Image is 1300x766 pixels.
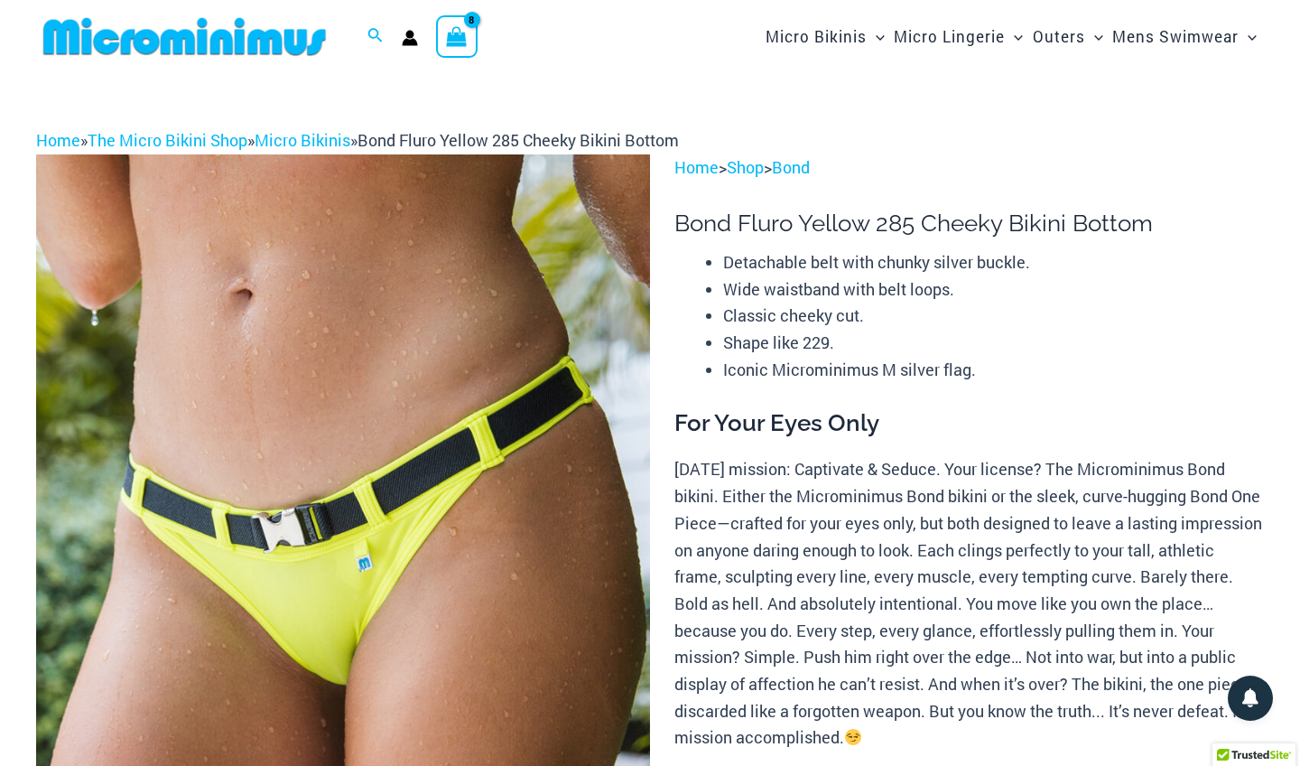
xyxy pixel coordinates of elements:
span: Menu Toggle [867,14,885,60]
span: » » » [36,129,679,151]
a: Micro LingerieMenu ToggleMenu Toggle [889,9,1027,64]
span: Menu Toggle [1239,14,1257,60]
span: Menu Toggle [1085,14,1103,60]
span: Micro Lingerie [894,14,1005,60]
h3: For Your Eyes Only [674,408,1264,439]
h1: Bond Fluro Yellow 285 Cheeky Bikini Bottom [674,210,1264,238]
li: Classic cheeky cut. [723,303,1264,330]
a: Mens SwimwearMenu ToggleMenu Toggle [1108,9,1261,64]
span: Mens Swimwear [1112,14,1239,60]
li: Detachable belt with chunky silver buckle. [723,249,1264,276]
span: Bond Fluro Yellow 285 Cheeky Bikini Bottom [357,129,679,151]
span: Menu Toggle [1005,14,1023,60]
p: [DATE] mission: Captivate & Seduce. Your license? The Microminimus Bond bikini. Either the Microm... [674,456,1264,752]
img: 😏 [845,729,861,745]
a: Micro Bikinis [255,129,350,151]
a: Search icon link [367,25,384,49]
li: Iconic Microminimus M silver flag. [723,357,1264,384]
a: OutersMenu ToggleMenu Toggle [1028,9,1108,64]
a: Micro BikinisMenu ToggleMenu Toggle [761,9,889,64]
a: Bond [772,156,810,178]
span: Micro Bikinis [766,14,867,60]
p: > > [674,154,1264,182]
a: Home [674,156,719,178]
a: View Shopping Cart, 8 items [436,15,478,57]
a: Shop [727,156,764,178]
a: Account icon link [402,30,418,46]
a: The Micro Bikini Shop [88,129,247,151]
img: MM SHOP LOGO FLAT [36,16,333,57]
a: Home [36,129,80,151]
nav: Site Navigation [758,6,1264,67]
li: Shape like 229. [723,330,1264,357]
li: Wide waistband with belt loops. [723,276,1264,304]
span: Outers [1033,14,1085,60]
